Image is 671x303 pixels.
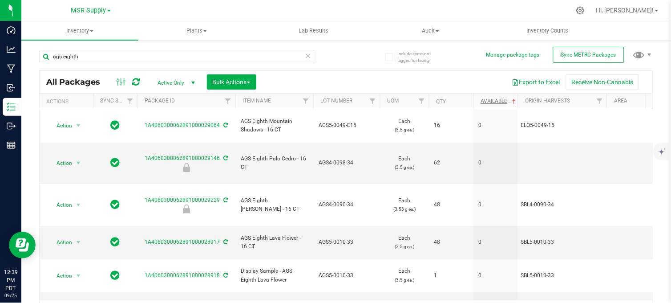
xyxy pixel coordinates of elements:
[73,119,84,132] span: select
[479,271,513,280] span: 0
[489,21,606,40] a: Inventory Counts
[372,27,489,35] span: Audit
[111,198,120,211] span: In Sync
[73,270,84,282] span: select
[521,201,604,209] div: Value 1: SBL4-0090-34
[21,21,138,40] a: Inventory
[436,98,446,105] a: Qty
[4,292,17,299] p: 09/25
[222,239,228,245] span: Sync from Compliance System
[46,77,109,87] span: All Packages
[49,270,73,282] span: Action
[73,199,84,211] span: select
[319,159,375,167] span: AGS4-0098-34
[241,117,308,134] span: AGS Eighth Mountain Shadows - 16 CT
[145,155,220,161] a: 1A4060300062891000029146
[138,21,255,40] a: Plants
[365,94,380,109] a: Filter
[319,121,375,130] span: AGS5-0049-E15
[222,122,228,128] span: Sync from Compliance System
[100,98,134,104] a: Sync Status
[592,94,607,109] a: Filter
[49,157,73,169] span: Action
[222,155,228,161] span: Sync from Compliance System
[139,27,255,35] span: Plants
[385,242,424,251] p: (3.5 g ea.)
[222,197,228,203] span: Sync from Compliance System
[305,50,311,61] span: Clear
[145,122,220,128] a: 1A4060300062891000029064
[434,271,468,280] span: 1
[111,269,120,282] span: In Sync
[7,64,16,73] inline-svg: Manufacturing
[575,6,586,15] div: Manage settings
[521,271,604,280] div: Value 1: SBL5-0010-33
[515,27,581,35] span: Inventory Counts
[319,238,375,246] span: AGS5-0010-33
[553,47,624,63] button: Sync METRC Packages
[145,98,175,104] a: Package ID
[111,119,120,131] span: In Sync
[414,94,429,109] a: Filter
[521,238,604,246] div: Value 1: SBL5-0010-33
[397,50,442,64] span: Include items not tagged for facility
[385,197,424,213] span: Each
[566,74,639,90] button: Receive Non-Cannabis
[4,268,17,292] p: 12:39 PM PDT
[299,94,313,109] a: Filter
[49,199,73,211] span: Action
[434,159,468,167] span: 62
[207,74,256,90] button: Bulk Actions
[111,156,120,169] span: In Sync
[71,7,106,14] span: MSR Supply
[319,201,375,209] span: AGS4-0090-34
[481,98,517,104] a: Available
[241,155,308,172] span: AGS Eighth Palo Cedro - 16 CT
[596,7,654,14] span: Hi, [PERSON_NAME]!
[145,197,220,203] a: 1A4060300062891000029229
[222,272,228,278] span: Sync from Compliance System
[385,267,424,284] span: Each
[479,238,513,246] span: 0
[136,163,237,172] div: Partial Case
[320,98,352,104] a: Lot Number
[385,126,424,134] p: (3.5 g ea.)
[213,78,251,86] span: Bulk Actions
[521,121,604,130] div: Value 1: ELO5-0049-15
[387,98,399,104] a: UOM
[49,236,73,249] span: Action
[385,205,424,213] p: (3.53 g ea.)
[434,201,468,209] span: 48
[73,157,84,169] span: select
[46,98,89,105] div: Actions
[287,27,340,35] span: Lab Results
[7,141,16,150] inline-svg: Reports
[319,271,375,280] span: AGS5-0010-33
[614,98,627,104] a: Area
[21,27,138,35] span: Inventory
[73,236,84,249] span: select
[561,52,616,58] span: Sync METRC Packages
[145,272,220,278] a: 1A4060300062891000028918
[7,26,16,35] inline-svg: Dashboard
[385,234,424,251] span: Each
[7,45,16,54] inline-svg: Analytics
[385,155,424,172] span: Each
[241,234,308,251] span: AGS Eighth Lava Flower - 16 CT
[7,83,16,92] inline-svg: Inbound
[385,117,424,134] span: Each
[486,51,540,59] button: Manage package tags
[221,94,235,109] a: Filter
[385,276,424,284] p: (3.5 g ea.)
[123,94,137,109] a: Filter
[49,119,73,132] span: Action
[434,121,468,130] span: 16
[479,121,513,130] span: 0
[241,267,308,284] span: Display Sample - AGS Eighth Lava Flower
[255,21,372,40] a: Lab Results
[506,74,566,90] button: Export to Excel
[525,98,570,104] a: Origin Harvests
[145,239,220,245] a: 1A4060300062891000028917
[243,98,271,104] a: Item Name
[39,50,315,63] input: Search Package ID, Item Name, SKU, Lot or Part Number...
